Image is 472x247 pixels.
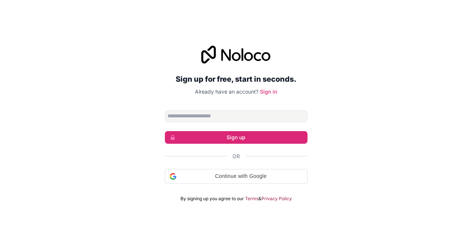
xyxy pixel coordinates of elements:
[245,196,258,202] a: Terms
[165,131,307,144] button: Sign up
[165,169,307,184] div: Continue with Google
[180,196,244,202] span: By signing up you agree to our
[195,88,258,95] span: Already have an account?
[258,196,261,202] span: &
[232,153,240,160] span: Or
[260,88,277,95] a: Sign in
[179,172,303,180] span: Continue with Google
[165,72,307,86] h2: Sign up for free, start in seconds.
[165,110,307,122] input: Email address
[261,196,292,202] a: Privacy Policy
